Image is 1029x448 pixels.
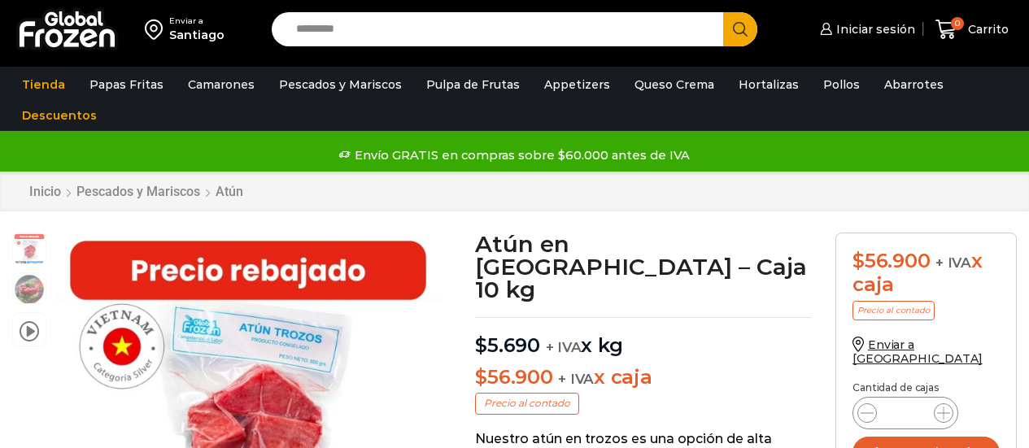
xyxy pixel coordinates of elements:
[558,371,594,387] span: + IVA
[536,69,618,100] a: Appetizers
[76,184,201,199] a: Pescados y Mariscos
[730,69,807,100] a: Hortalizas
[475,233,811,301] h1: Atún en [GEOGRAPHIC_DATA] – Caja 10 kg
[475,317,811,358] p: x kg
[475,393,579,414] p: Precio al contado
[832,21,915,37] span: Iniciar sesión
[145,15,169,43] img: address-field-icon.svg
[951,17,964,30] span: 0
[935,254,971,271] span: + IVA
[852,250,1000,297] div: x caja
[180,69,263,100] a: Camarones
[14,69,73,100] a: Tienda
[876,69,952,100] a: Abarrotes
[475,365,552,389] bdi: 56.900
[28,184,244,199] nav: Breadcrumb
[626,69,722,100] a: Queso Crema
[215,184,244,199] a: Atún
[852,337,983,366] a: Enviar a [GEOGRAPHIC_DATA]
[964,21,1009,37] span: Carrito
[546,339,582,355] span: + IVA
[852,301,935,320] p: Precio al contado
[852,382,1000,394] p: Cantidad de cajas
[81,69,172,100] a: Papas Fritas
[475,365,487,389] span: $
[13,233,46,266] span: atun trozo
[169,15,225,27] div: Enviar a
[890,402,921,424] input: Product quantity
[13,273,46,306] span: foto tartaro atun
[931,11,1013,49] a: 0 Carrito
[815,69,868,100] a: Pollos
[852,249,865,272] span: $
[418,69,528,100] a: Pulpa de Frutas
[271,69,410,100] a: Pescados y Mariscos
[475,366,811,389] p: x caja
[816,13,915,46] a: Iniciar sesión
[14,100,105,131] a: Descuentos
[475,333,487,357] span: $
[475,333,540,357] bdi: 5.690
[169,27,225,43] div: Santiago
[28,184,62,199] a: Inicio
[852,249,930,272] bdi: 56.900
[723,12,757,46] button: Search button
